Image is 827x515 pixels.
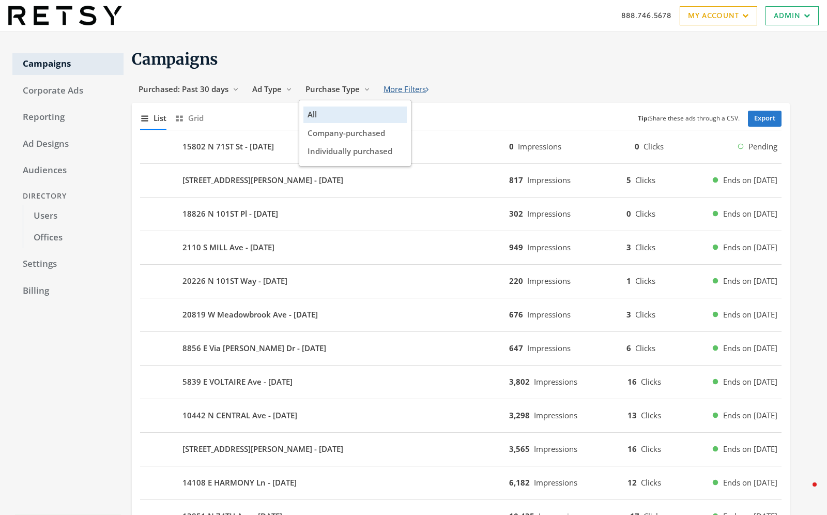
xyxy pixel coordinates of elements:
span: Impressions [527,175,571,185]
b: 16 [627,444,637,454]
a: 888.746.5678 [621,10,671,21]
span: Impressions [527,309,571,320]
button: List [140,107,166,129]
button: 2110 S MILL Ave - [DATE]949Impressions3ClicksEnds on [DATE] [140,235,782,260]
small: Share these ads through a CSV. [638,114,740,124]
button: All [303,107,407,123]
button: Individually purchased [303,143,407,159]
span: Impressions [534,410,577,420]
button: 14108 E HARMONY Ln - [DATE]6,182Impressions12ClicksEnds on [DATE] [140,471,782,495]
span: Ends on [DATE] [723,275,777,287]
span: Purchased: Past 30 days [139,84,228,94]
span: Ends on [DATE] [723,241,777,253]
button: 10442 N CENTRAL Ave - [DATE]3,298Impressions13ClicksEnds on [DATE] [140,403,782,428]
button: 15802 N 71ST St - [DATE]0Impressions0ClicksPending [140,134,782,159]
b: 13 [627,410,637,420]
span: Clicks [635,343,655,353]
span: Individually purchased [308,146,392,156]
span: Impressions [527,242,571,252]
a: Campaigns [12,53,124,75]
span: Clicks [641,376,661,387]
b: 3 [626,309,631,320]
span: Ends on [DATE] [723,309,777,321]
a: Audiences [12,160,124,181]
span: Company-purchased [308,128,385,138]
span: Ends on [DATE] [723,174,777,186]
button: 20226 N 101ST Way - [DATE]220Impressions1ClicksEnds on [DATE] [140,269,782,294]
button: Purchase Type [299,80,377,99]
b: 302 [509,208,523,219]
button: 5839 E VOLTAIRE Ave - [DATE]3,802Impressions16ClicksEnds on [DATE] [140,370,782,395]
a: Billing [12,280,124,302]
button: Grid [175,107,204,129]
span: Clicks [635,208,655,219]
span: Impressions [534,444,577,454]
b: Tip: [638,114,649,123]
b: 5 [626,175,631,185]
a: Settings [12,253,124,275]
b: 8856 E Via [PERSON_NAME] Dr - [DATE] [182,342,326,354]
b: 817 [509,175,523,185]
span: Clicks [635,309,655,320]
a: Reporting [12,107,124,128]
a: Admin [765,6,819,25]
button: Ad Type [246,80,299,99]
button: 8856 E Via [PERSON_NAME] Dr - [DATE]647Impressions6ClicksEnds on [DATE] [140,336,782,361]
b: 20819 W Meadowbrook Ave - [DATE] [182,309,318,321]
b: 14108 E HARMONY Ln - [DATE] [182,477,297,489]
span: Clicks [635,276,655,286]
b: 676 [509,309,523,320]
span: List [154,112,166,124]
b: 0 [509,141,514,152]
span: Ends on [DATE] [723,443,777,455]
b: 6 [626,343,631,353]
button: [STREET_ADDRESS][PERSON_NAME] - [DATE]3,565Impressions16ClicksEnds on [DATE] [140,437,782,462]
b: 647 [509,343,523,353]
button: 20819 W Meadowbrook Ave - [DATE]676Impressions3ClicksEnds on [DATE] [140,302,782,327]
span: Impressions [527,208,571,219]
span: Campaigns [132,49,218,69]
span: Pending [748,141,777,153]
b: 15802 N 71ST St - [DATE] [182,141,274,153]
span: Clicks [635,175,655,185]
b: 20226 N 101ST Way - [DATE] [182,275,287,287]
span: Impressions [518,141,561,152]
iframe: Intercom live chat [792,480,817,505]
button: [STREET_ADDRESS][PERSON_NAME] - [DATE]817Impressions5ClicksEnds on [DATE] [140,168,782,193]
button: 18826 N 101ST Pl - [DATE]302Impressions0ClicksEnds on [DATE] [140,202,782,226]
span: Clicks [641,410,661,420]
b: 12 [627,477,637,488]
b: 2110 S MILL Ave - [DATE] [182,241,274,253]
span: Grid [188,112,204,124]
b: 3,802 [509,376,530,387]
img: Adwerx [8,6,122,25]
span: Ad Type [252,84,282,94]
b: 3 [626,242,631,252]
b: 6,182 [509,477,530,488]
b: 18826 N 101ST Pl - [DATE] [182,208,278,220]
a: Users [23,205,124,227]
b: 5839 E VOLTAIRE Ave - [DATE] [182,376,293,388]
a: My Account [680,6,757,25]
span: Impressions [527,276,571,286]
b: 16 [627,376,637,387]
b: 3,298 [509,410,530,420]
div: Purchase Type [299,100,411,166]
b: [STREET_ADDRESS][PERSON_NAME] - [DATE] [182,174,343,186]
button: Purchased: Past 30 days [132,80,246,99]
a: Ad Designs [12,133,124,155]
span: Purchase Type [305,84,360,94]
div: Directory [12,187,124,206]
span: Ends on [DATE] [723,410,777,421]
b: 3,565 [509,444,530,454]
span: Impressions [534,477,577,488]
span: Impressions [534,376,577,387]
span: Ends on [DATE] [723,477,777,489]
b: 0 [626,208,631,219]
span: Clicks [635,242,655,252]
b: 220 [509,276,523,286]
b: 0 [635,141,639,152]
b: 1 [626,276,631,286]
button: Company-purchased [303,125,407,141]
